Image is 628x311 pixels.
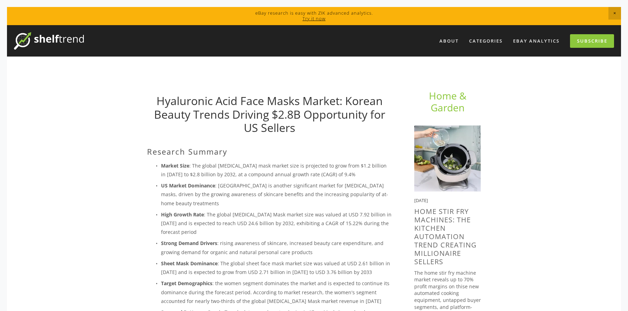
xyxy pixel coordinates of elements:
[161,182,215,189] strong: US Market Dominance
[429,89,469,114] a: Home & Garden
[161,260,218,267] strong: Sheet Mask Dominance
[414,125,481,192] img: Home Stir Fry Machines: The Kitchen Automation Trend Creating Millionaire Sellers
[570,34,614,48] a: Subscribe
[147,147,392,156] h2: Research Summary
[509,35,564,47] a: eBay Analytics
[435,35,463,47] a: About
[154,93,385,135] a: Hyaluronic Acid Face Masks Market: Korean Beauty Trends Driving $2.8B Opportunity for US Sellers
[161,259,392,276] p: : The global sheet face mask market size was valued at USD 2.61 billion in [DATE] and is expected...
[302,15,326,22] a: Try it now
[414,197,428,203] time: [DATE]
[161,280,212,287] strong: Target Demographics
[161,161,392,179] p: : The global [MEDICAL_DATA] mask market size is projected to grow from $1.2 billion in [DATE] to ...
[608,7,621,20] span: Close Announcement
[161,239,392,256] p: : rising awareness of skincare, increased beauty care expenditure, and growing demand for organic...
[465,35,507,47] div: Categories
[161,211,204,218] strong: High Growth Rate
[14,32,84,50] img: ShelfTrend
[161,162,189,169] strong: Market Size
[161,181,392,208] p: : [GEOGRAPHIC_DATA] is another significant market for [MEDICAL_DATA] masks, driven by the growing...
[161,210,392,237] p: : The global [MEDICAL_DATA] Mask market size was valued at USD 7.92 billion in [DATE] and is expe...
[161,279,392,305] p: : the women segment dominates the market and is expected to continue its dominance during the for...
[414,207,477,266] a: Home Stir Fry Machines: The Kitchen Automation Trend Creating Millionaire Sellers
[161,240,217,246] strong: Strong Demand Drivers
